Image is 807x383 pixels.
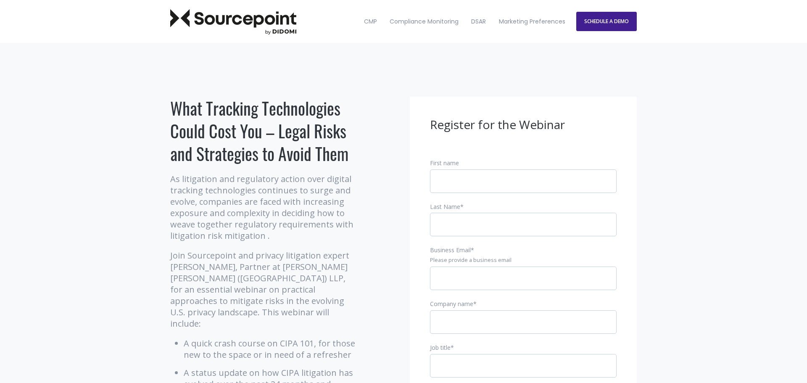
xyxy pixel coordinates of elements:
span: Last Name [430,203,460,211]
nav: Desktop navigation [358,4,571,40]
img: Sourcepoint Logo Dark [170,9,296,34]
li: A quick crash course on CIPA 101, for those new to the space or in need of a refresher [184,338,357,360]
h1: What Tracking Technologies Could Cost You – Legal Risks and Strategies to Avoid Them [170,97,357,165]
a: SCHEDULE A DEMO [576,12,637,31]
span: First name [430,159,459,167]
a: Marketing Preferences [493,4,570,40]
a: Compliance Monitoring [384,4,464,40]
span: Company name [430,300,473,308]
p: Join Sourcepoint and privacy litigation expert [PERSON_NAME], Partner at [PERSON_NAME] [PERSON_NA... [170,250,357,329]
span: Job title [430,343,451,351]
span: Business Email [430,246,471,254]
h3: Register for the Webinar [430,117,617,133]
legend: Please provide a business email [430,256,617,264]
p: As litigation and regulatory action over digital tracking technologies continues to surge and evo... [170,173,357,241]
a: CMP [358,4,382,40]
a: DSAR [466,4,491,40]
